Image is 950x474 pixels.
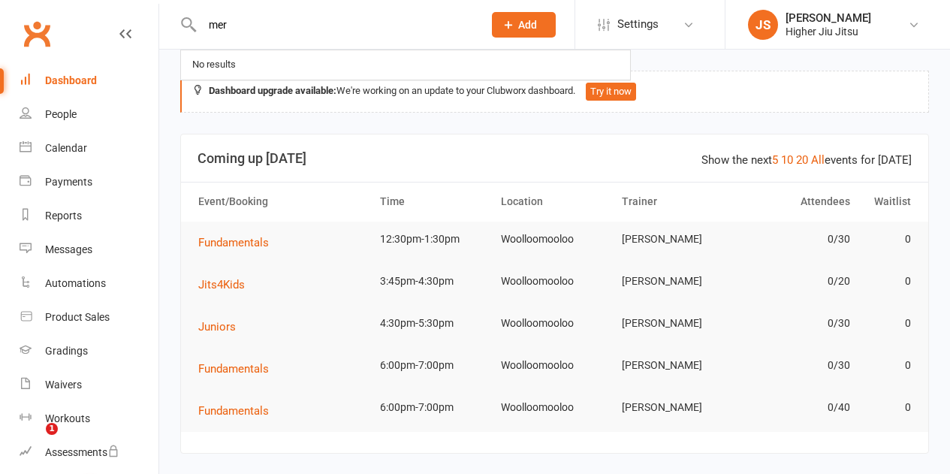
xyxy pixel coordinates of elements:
[494,222,615,257] td: Woolloomooloo
[188,54,240,76] div: No results
[45,142,87,154] div: Calendar
[736,222,857,257] td: 0/30
[615,222,736,257] td: [PERSON_NAME]
[45,108,77,120] div: People
[180,71,929,113] div: We're working on an update to your Clubworx dashboard.
[373,348,494,383] td: 6:00pm-7:00pm
[20,368,158,402] a: Waivers
[20,267,158,300] a: Automations
[45,277,106,289] div: Automations
[192,183,373,221] th: Event/Booking
[373,222,494,257] td: 12:30pm-1:30pm
[492,12,556,38] button: Add
[198,234,279,252] button: Fundamentals
[586,83,636,101] button: Try it now
[198,276,255,294] button: Jits4Kids
[45,379,82,391] div: Waivers
[811,153,825,167] a: All
[615,183,736,221] th: Trainer
[198,151,912,166] h3: Coming up [DATE]
[857,348,918,383] td: 0
[772,153,778,167] a: 5
[736,348,857,383] td: 0/30
[45,210,82,222] div: Reports
[20,64,158,98] a: Dashboard
[198,278,245,291] span: Jits4Kids
[45,412,90,424] div: Workouts
[209,85,336,96] strong: Dashboard upgrade available:
[46,423,58,435] span: 1
[518,19,537,31] span: Add
[20,436,158,469] a: Assessments
[494,264,615,299] td: Woolloomooloo
[494,183,615,221] th: Location
[857,222,918,257] td: 0
[198,318,246,336] button: Juniors
[15,423,51,459] iframe: Intercom live chat
[198,236,269,249] span: Fundamentals
[20,300,158,334] a: Product Sales
[45,345,88,357] div: Gradings
[494,348,615,383] td: Woolloomooloo
[45,311,110,323] div: Product Sales
[373,183,494,221] th: Time
[45,243,92,255] div: Messages
[198,362,269,376] span: Fundamentals
[373,264,494,299] td: 3:45pm-4:30pm
[373,390,494,425] td: 6:00pm-7:00pm
[736,183,857,221] th: Attendees
[20,98,158,131] a: People
[857,390,918,425] td: 0
[198,360,279,378] button: Fundamentals
[615,348,736,383] td: [PERSON_NAME]
[857,264,918,299] td: 0
[20,165,158,199] a: Payments
[45,446,119,458] div: Assessments
[857,183,918,221] th: Waitlist
[781,153,793,167] a: 10
[494,390,615,425] td: Woolloomooloo
[615,390,736,425] td: [PERSON_NAME]
[20,334,158,368] a: Gradings
[615,306,736,341] td: [PERSON_NAME]
[736,306,857,341] td: 0/30
[20,199,158,233] a: Reports
[796,153,808,167] a: 20
[857,306,918,341] td: 0
[617,8,659,41] span: Settings
[198,14,473,35] input: Search...
[45,176,92,188] div: Payments
[701,151,912,169] div: Show the next events for [DATE]
[786,25,871,38] div: Higher Jiu Jitsu
[20,402,158,436] a: Workouts
[45,74,97,86] div: Dashboard
[18,15,56,53] a: Clubworx
[748,10,778,40] div: JS
[198,320,236,334] span: Juniors
[198,402,279,420] button: Fundamentals
[736,390,857,425] td: 0/40
[494,306,615,341] td: Woolloomooloo
[20,233,158,267] a: Messages
[198,404,269,418] span: Fundamentals
[373,306,494,341] td: 4:30pm-5:30pm
[615,264,736,299] td: [PERSON_NAME]
[736,264,857,299] td: 0/20
[20,131,158,165] a: Calendar
[786,11,871,25] div: [PERSON_NAME]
